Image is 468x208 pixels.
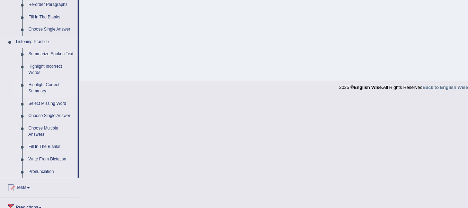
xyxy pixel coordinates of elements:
a: Fill In The Blanks [25,141,78,153]
a: Write From Dictation [25,153,78,166]
a: Fill In The Blanks [25,11,78,24]
a: Highlight Incorrect Words [25,60,78,79]
a: Listening Practice [13,36,78,48]
strong: English Wise. [354,85,383,90]
a: Choose Multiple Answers [25,122,78,141]
a: Summarize Spoken Text [25,48,78,60]
a: Select Missing Word [25,98,78,110]
a: Pronunciation [25,166,78,178]
a: Back to English Wise [423,85,468,90]
a: Choose Single Answer [25,110,78,122]
a: Tests [0,178,79,195]
div: 2025 © All Rights Reserved [339,81,468,91]
a: Choose Single Answer [25,23,78,36]
a: Highlight Correct Summary [25,79,78,97]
